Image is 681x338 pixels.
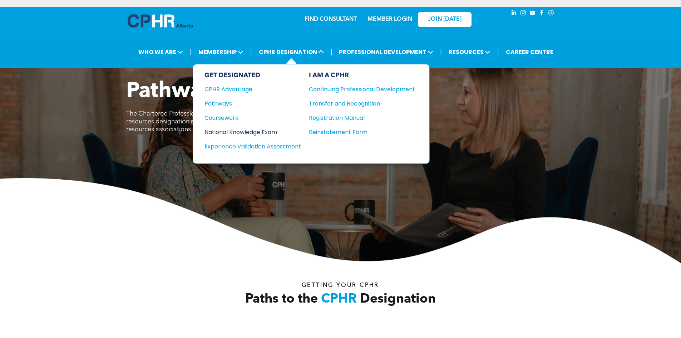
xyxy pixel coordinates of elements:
[204,85,301,94] a: CPHR Advantage
[309,85,415,94] a: Continuing Professional Development
[446,45,493,59] span: RESOURCES
[257,45,326,59] span: CPHR DESIGNATION
[529,9,537,19] a: youtube
[519,9,527,19] a: instagram
[245,293,318,306] span: Paths to the
[510,9,518,19] a: linkedin
[305,16,357,22] a: FIND CONSULTANT
[321,293,357,306] span: CPHR
[547,9,555,19] a: Social network
[250,45,252,59] li: |
[126,111,337,133] span: The Chartered Professional in Human Resources (CPHR) is the only human resources designation reco...
[428,16,462,23] span: JOIN [DATE]
[367,16,412,22] a: MEMBER LOGIN
[309,113,415,122] a: Registration Manual
[309,128,415,137] a: Reinstatement Form
[204,99,291,108] div: Pathways
[360,293,436,306] span: Designation
[309,85,404,94] div: Continuing Professional Development
[190,45,192,59] li: |
[309,72,415,79] div: I AM A CPHR
[204,72,301,79] div: GET DESIGNATED
[196,45,246,59] span: MEMBERSHIP
[204,128,291,137] div: National Knowledge Exam
[204,142,301,151] a: Experience Validation Assessment
[136,45,185,59] span: WHO WE ARE
[309,128,404,137] div: Reinstatement Form
[337,45,435,59] span: PROFESSIONAL DEVELOPMENT
[418,12,472,27] a: JOIN [DATE]
[204,85,291,94] div: CPHR Advantage
[128,14,193,28] img: A blue and white logo for cp alberta
[497,45,499,59] li: |
[309,99,404,108] div: Transfer and Recognition
[538,9,546,19] a: facebook
[126,81,224,102] span: Pathways
[204,142,291,151] div: Experience Validation Assessment
[440,45,442,59] li: |
[302,283,379,288] span: Getting your Cphr
[331,45,332,59] li: |
[204,113,301,122] a: Coursework
[504,45,556,59] a: CAREER CENTRE
[204,113,291,122] div: Coursework
[204,99,301,108] a: Pathways
[204,128,301,137] a: National Knowledge Exam
[309,113,404,122] div: Registration Manual
[309,99,415,108] a: Transfer and Recognition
